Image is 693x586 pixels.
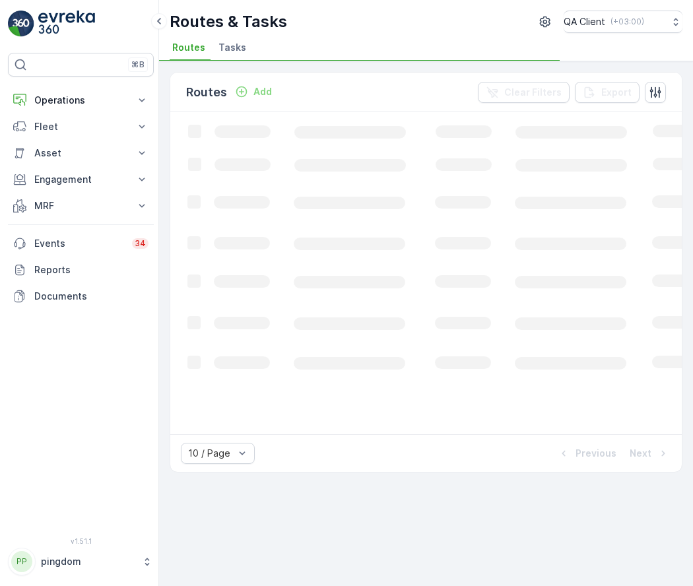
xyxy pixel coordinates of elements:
[8,140,154,166] button: Asset
[135,238,146,249] p: 34
[504,86,562,99] p: Clear Filters
[8,87,154,114] button: Operations
[186,83,227,102] p: Routes
[576,447,616,460] p: Previous
[8,548,154,575] button: PPpingdom
[610,16,644,27] p: ( +03:00 )
[556,445,618,461] button: Previous
[253,85,272,98] p: Add
[172,41,205,54] span: Routes
[34,290,148,303] p: Documents
[34,263,148,277] p: Reports
[38,11,95,37] img: logo_light-DOdMpM7g.png
[34,237,124,250] p: Events
[8,166,154,193] button: Engagement
[8,11,34,37] img: logo
[170,11,287,32] p: Routes & Tasks
[8,283,154,309] a: Documents
[564,15,605,28] p: QA Client
[564,11,682,33] button: QA Client(+03:00)
[131,59,145,70] p: ⌘B
[230,84,277,100] button: Add
[11,551,32,572] div: PP
[8,114,154,140] button: Fleet
[34,173,127,186] p: Engagement
[218,41,246,54] span: Tasks
[34,199,127,212] p: MRF
[8,230,154,257] a: Events34
[601,86,632,99] p: Export
[478,82,570,103] button: Clear Filters
[8,537,154,545] span: v 1.51.1
[630,447,651,460] p: Next
[41,555,135,568] p: pingdom
[34,94,127,107] p: Operations
[628,445,671,461] button: Next
[34,146,127,160] p: Asset
[34,120,127,133] p: Fleet
[575,82,640,103] button: Export
[8,193,154,219] button: MRF
[8,257,154,283] a: Reports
